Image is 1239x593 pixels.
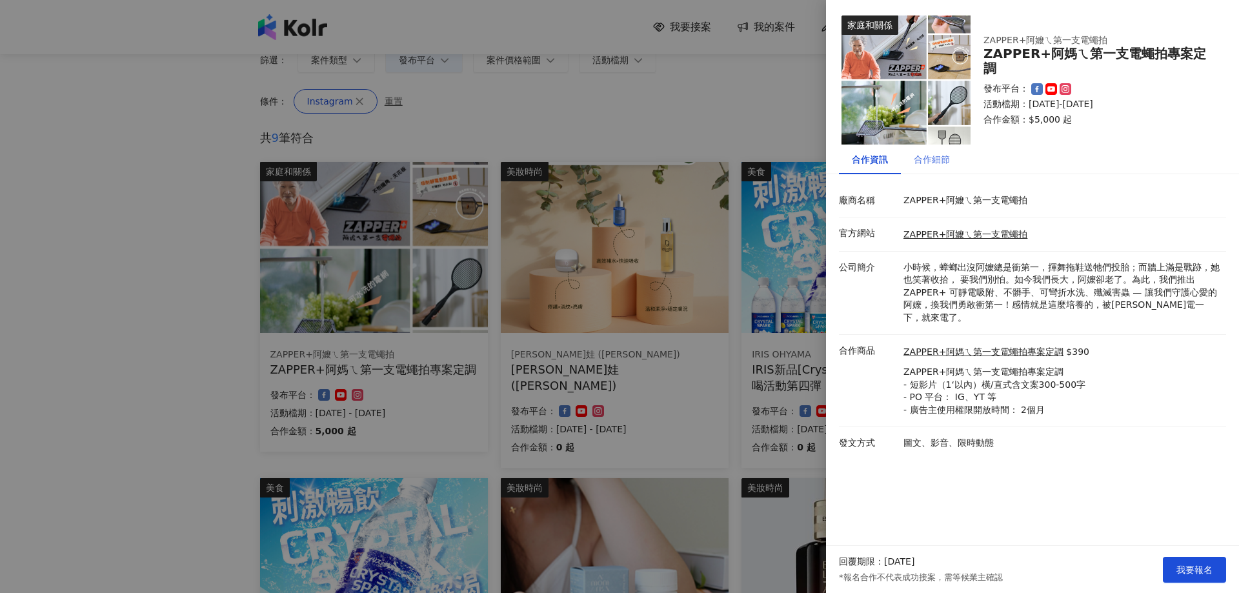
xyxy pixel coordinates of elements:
[839,345,897,357] p: 合作商品
[983,114,1211,126] p: 合作金額： $5,000 起
[914,152,950,166] div: 合作細節
[841,15,971,145] img: ZAPPER+阿媽ㄟ第一支電蠅拍專案定調
[839,227,897,240] p: 官方網站
[839,556,914,568] p: 回覆期限：[DATE]
[983,46,1211,76] div: ZAPPER+阿媽ㄟ第一支電蠅拍專案定調
[983,83,1029,95] p: 發布平台：
[903,194,1220,207] p: ZAPPER+阿嬤ㄟ第一支電蠅拍
[1176,565,1213,575] span: 我要報名
[903,366,1089,416] p: ZAPPER+阿媽ㄟ第一支電蠅拍專案定調 - 短影片（1‘以內）橫/直式含文案300-500字 - PO 平台： IG、YT 等 - 廣告主使用權限開放時間： 2個月
[903,261,1220,325] p: 小時候，蟑螂出沒阿嬤總是衝第一，揮舞拖鞋送牠們投胎；而牆上滿是戰跡，她也笑著收拾， 要我們別怕。如今我們長大，阿嬤卻老了。為此，我們推出ZAPPER+ 可靜電吸附、不髒手、可彎折水洗、殲滅害蟲 ...
[839,261,897,274] p: 公司簡介
[841,15,898,35] div: 家庭和關係
[903,346,1063,359] a: ZAPPER+阿媽ㄟ第一支電蠅拍專案定調
[1066,346,1089,359] p: $390
[903,229,1027,239] a: ZAPPER+阿嬤ㄟ第一支電蠅拍
[1163,557,1226,583] button: 我要報名
[983,34,1211,47] div: ZAPPER+阿嬤ㄟ第一支電蠅拍
[983,98,1211,111] p: 活動檔期：[DATE]-[DATE]
[903,437,1220,450] p: 圖文、影音、限時動態
[839,572,1003,583] p: *報名合作不代表成功接案，需等候業主確認
[839,194,897,207] p: 廠商名稱
[839,437,897,450] p: 發文方式
[852,152,888,166] div: 合作資訊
